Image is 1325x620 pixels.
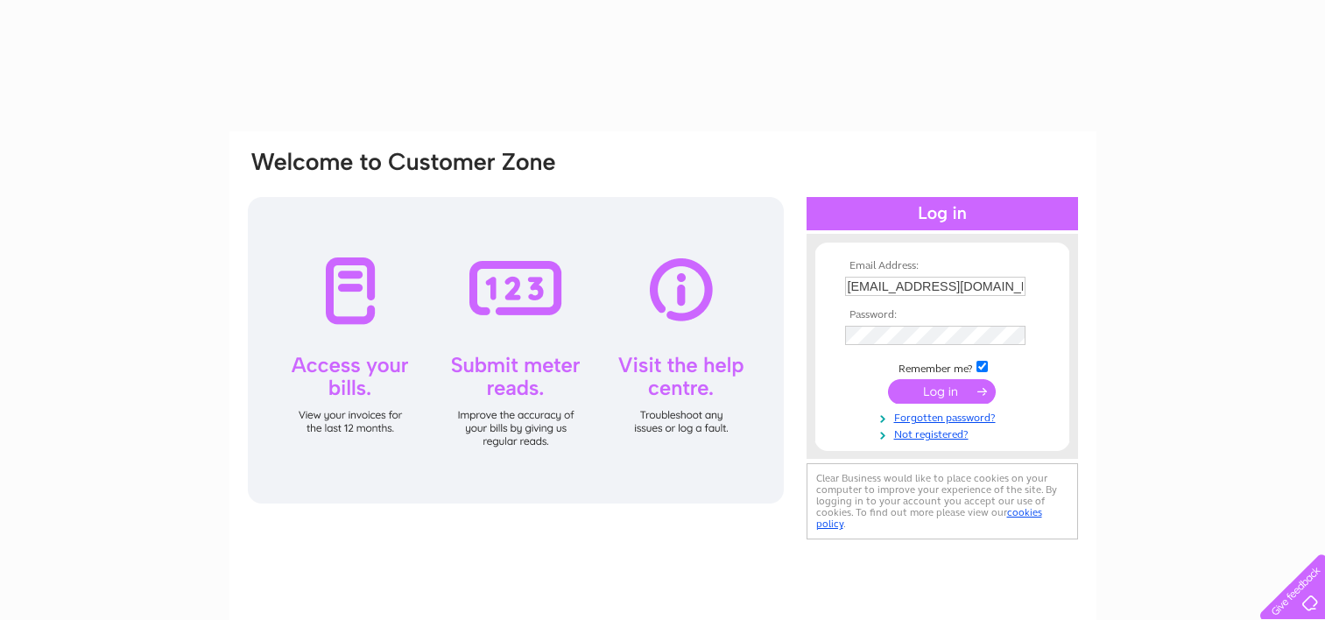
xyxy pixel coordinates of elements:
[841,358,1044,376] td: Remember me?
[841,260,1044,272] th: Email Address:
[807,463,1078,539] div: Clear Business would like to place cookies on your computer to improve your experience of the sit...
[845,408,1044,425] a: Forgotten password?
[888,379,996,404] input: Submit
[816,506,1042,530] a: cookies policy
[845,425,1044,441] a: Not registered?
[841,309,1044,321] th: Password:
